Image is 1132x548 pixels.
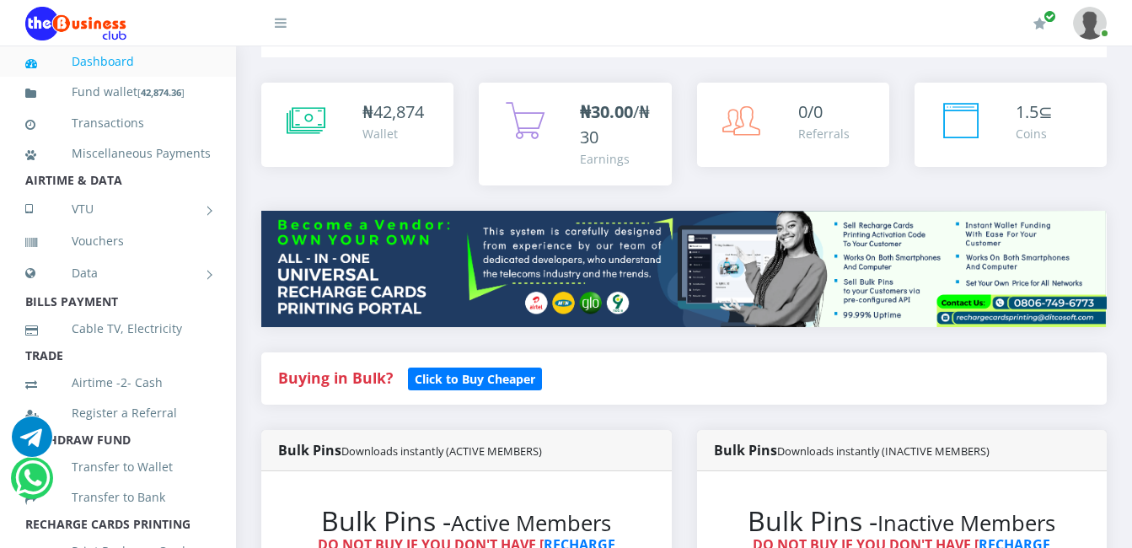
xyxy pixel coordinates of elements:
a: ₦30.00/₦30 Earnings [479,83,671,185]
span: 0/0 [798,100,823,123]
a: Register a Referral [25,394,211,432]
small: Downloads instantly (ACTIVE MEMBERS) [341,443,542,459]
a: Dashboard [25,42,211,81]
a: ₦42,874 Wallet [261,83,453,167]
span: Renew/Upgrade Subscription [1043,10,1056,23]
i: Renew/Upgrade Subscription [1033,17,1046,30]
div: Coins [1016,125,1053,142]
a: Fund wallet[42,874.36] [25,73,211,112]
h2: Bulk Pins - [295,505,638,537]
a: Chat for support [15,470,50,498]
img: multitenant_rcp.png [261,211,1107,327]
img: Logo [25,7,126,40]
strong: Buying in Bulk? [278,368,393,388]
a: Click to Buy Cheaper [408,368,542,388]
a: Transactions [25,104,211,142]
a: VTU [25,188,211,230]
b: Click to Buy Cheaper [415,371,535,387]
a: Miscellaneous Payments [25,134,211,173]
span: /₦30 [580,100,650,148]
span: 1.5 [1016,100,1038,123]
div: ⊆ [1016,99,1053,125]
strong: Bulk Pins [714,441,990,459]
a: Cable TV, Electricity [25,309,211,348]
b: ₦30.00 [580,100,633,123]
b: 42,874.36 [141,86,181,99]
div: ₦ [362,99,424,125]
a: Transfer to Bank [25,478,211,517]
a: Transfer to Wallet [25,448,211,486]
span: 42,874 [373,100,424,123]
img: User [1073,7,1107,40]
small: [ ] [137,86,185,99]
a: 0/0 Referrals [697,83,889,167]
small: Inactive Members [877,508,1055,538]
a: Chat for support [12,429,52,457]
a: Data [25,252,211,294]
div: Wallet [362,125,424,142]
small: Active Members [451,508,611,538]
div: Earnings [580,150,654,168]
strong: Bulk Pins [278,441,542,459]
a: Vouchers [25,222,211,261]
a: Airtime -2- Cash [25,363,211,402]
div: Referrals [798,125,850,142]
small: Downloads instantly (INACTIVE MEMBERS) [777,443,990,459]
h2: Bulk Pins - [731,505,1074,537]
